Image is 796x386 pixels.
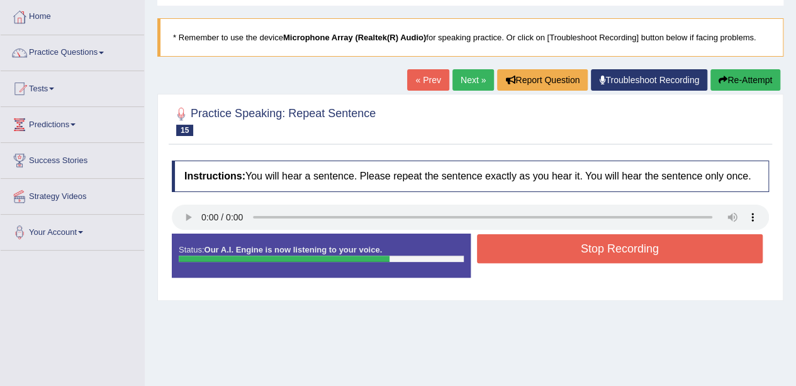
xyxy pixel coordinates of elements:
a: Your Account [1,215,144,246]
a: Tests [1,71,144,103]
a: Success Stories [1,143,144,174]
button: Re-Attempt [710,69,780,91]
button: Stop Recording [477,234,763,263]
a: Practice Questions [1,35,144,67]
h4: You will hear a sentence. Please repeat the sentence exactly as you hear it. You will hear the se... [172,161,769,192]
button: Report Question [497,69,588,91]
a: Troubleshoot Recording [591,69,707,91]
a: Predictions [1,107,144,139]
div: Status: [172,234,471,278]
b: Instructions: [184,171,245,181]
h2: Practice Speaking: Repeat Sentence [172,105,376,136]
strong: Our A.I. Engine is now listening to your voice. [204,245,382,254]
a: « Prev [407,69,449,91]
a: Next » [452,69,494,91]
blockquote: * Remember to use the device for speaking practice. Or click on [Troubleshoot Recording] button b... [157,18,783,57]
span: 15 [176,125,193,136]
a: Strategy Videos [1,179,144,210]
b: Microphone Array (Realtek(R) Audio) [283,33,426,42]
